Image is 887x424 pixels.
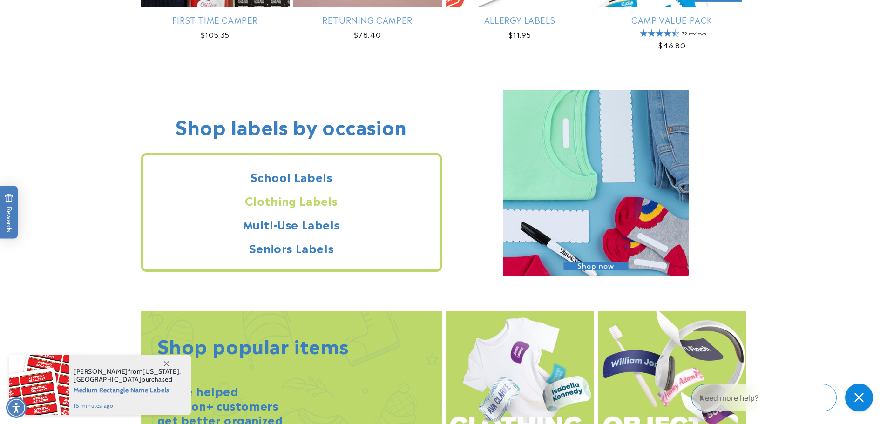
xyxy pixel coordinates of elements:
[691,380,878,415] iframe: Gorgias Floating Chat
[563,262,628,270] span: Shop now
[143,193,440,208] h2: Clothing Labels
[143,169,440,184] h2: School Labels
[142,367,179,376] span: [US_STATE]
[7,350,118,377] iframe: Sign Up via Text for Offers
[74,402,181,410] span: 15 minutes ago
[157,333,349,357] h2: Shop popular items
[74,375,142,384] span: [GEOGRAPHIC_DATA]
[446,14,594,25] a: Allergy Labels
[141,14,290,25] a: First Time Camper
[176,114,407,138] h2: Shop labels by occasion
[293,14,442,25] a: Returning Camper
[143,217,440,231] h2: Multi-Use Labels
[74,384,181,395] span: Medium Rectangle Name Labels
[74,368,181,384] span: from , purchased
[598,14,746,25] a: Camp Value Pack
[143,241,440,255] h2: Seniors Labels
[5,193,14,232] span: Rewards
[6,397,27,418] div: Accessibility Menu
[503,90,689,280] a: Shop now
[503,90,689,276] img: Clothing labels collection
